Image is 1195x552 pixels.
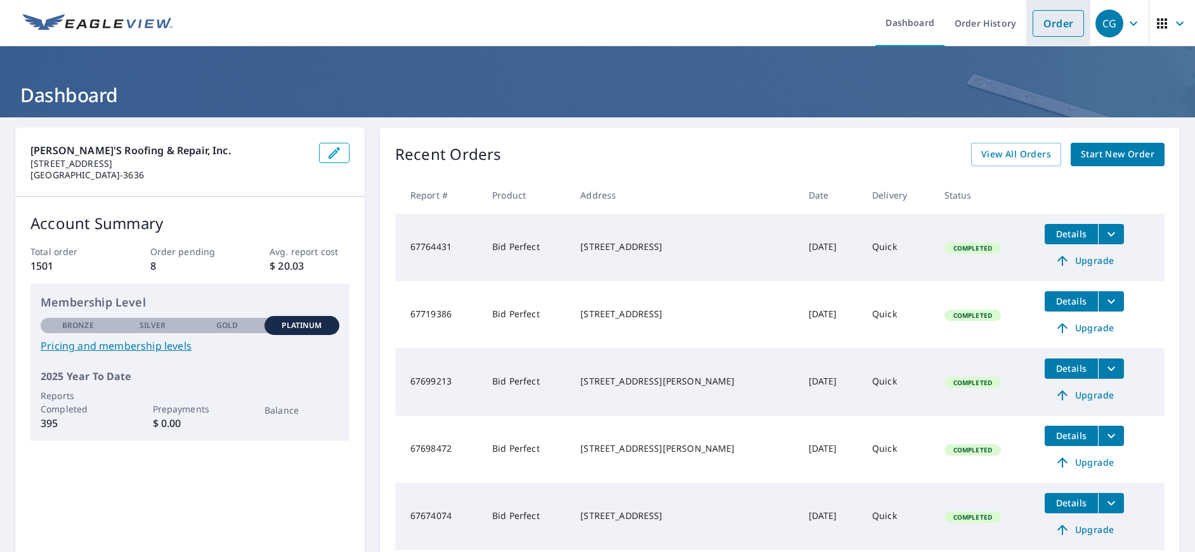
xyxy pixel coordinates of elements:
p: 8 [150,258,230,273]
button: detailsBtn-67764431 [1045,224,1098,244]
p: [PERSON_NAME]'s Roofing & Repair, Inc. [30,143,309,158]
p: Recent Orders [395,143,502,166]
p: $ 0.00 [153,416,228,431]
span: Upgrade [1052,388,1116,403]
td: [DATE] [799,281,862,348]
button: detailsBtn-67674074 [1045,493,1098,513]
p: $ 20.03 [270,258,349,273]
th: Report # [395,176,482,214]
button: filesDropdownBtn-67764431 [1098,224,1124,244]
p: Gold [216,320,238,331]
a: Upgrade [1045,318,1124,338]
span: Completed [946,513,1000,522]
td: [DATE] [799,214,862,281]
td: 67698472 [395,416,482,483]
td: Bid Perfect [482,416,570,483]
td: Bid Perfect [482,214,570,281]
p: Balance [264,404,339,417]
a: Upgrade [1045,520,1124,540]
div: CG [1095,10,1123,37]
div: [STREET_ADDRESS][PERSON_NAME] [580,375,788,388]
th: Product [482,176,570,214]
p: 395 [41,416,115,431]
p: [GEOGRAPHIC_DATA]-3636 [30,169,309,181]
a: View All Orders [971,143,1061,166]
td: Bid Perfect [482,348,570,416]
button: filesDropdownBtn-67699213 [1098,358,1124,379]
span: Completed [946,378,1000,387]
button: detailsBtn-67719386 [1045,291,1098,312]
td: Bid Perfect [482,483,570,550]
h1: Dashboard [15,82,1180,108]
th: Address [570,176,798,214]
p: Bronze [62,320,94,331]
span: Details [1052,430,1090,442]
span: Details [1052,497,1090,509]
p: Reports Completed [41,389,115,416]
button: detailsBtn-67699213 [1045,358,1098,379]
span: Details [1052,228,1090,240]
td: 67674074 [395,483,482,550]
p: [STREET_ADDRESS] [30,158,309,169]
button: filesDropdownBtn-67719386 [1098,291,1124,312]
p: Account Summary [30,212,349,235]
span: Upgrade [1052,320,1116,336]
span: Details [1052,362,1090,374]
td: Quick [862,281,934,348]
a: Start New Order [1071,143,1165,166]
p: Order pending [150,245,230,258]
img: EV Logo [23,14,173,33]
div: [STREET_ADDRESS] [580,308,788,320]
span: Upgrade [1052,455,1116,470]
td: Bid Perfect [482,281,570,348]
a: Upgrade [1045,452,1124,473]
p: Silver [140,320,166,331]
div: [STREET_ADDRESS] [580,509,788,522]
a: Order [1033,10,1084,37]
a: Pricing and membership levels [41,338,339,353]
button: filesDropdownBtn-67674074 [1098,493,1124,513]
span: View All Orders [981,147,1051,162]
p: Prepayments [153,402,228,416]
p: Total order [30,245,110,258]
p: 1501 [30,258,110,273]
span: Upgrade [1052,253,1116,268]
td: 67764431 [395,214,482,281]
span: Start New Order [1081,147,1154,162]
td: 67719386 [395,281,482,348]
div: [STREET_ADDRESS][PERSON_NAME] [580,442,788,455]
button: detailsBtn-67698472 [1045,426,1098,446]
p: 2025 Year To Date [41,369,339,384]
p: Platinum [282,320,322,331]
span: Completed [946,244,1000,253]
th: Status [934,176,1035,214]
td: Quick [862,416,934,483]
td: Quick [862,483,934,550]
td: 67699213 [395,348,482,416]
td: [DATE] [799,348,862,416]
span: Completed [946,445,1000,454]
span: Completed [946,311,1000,320]
td: Quick [862,214,934,281]
button: filesDropdownBtn-67698472 [1098,426,1124,446]
p: Membership Level [41,294,339,311]
td: Quick [862,348,934,416]
a: Upgrade [1045,251,1124,271]
span: Details [1052,295,1090,307]
td: [DATE] [799,483,862,550]
th: Delivery [862,176,934,214]
p: Avg. report cost [270,245,349,258]
span: Upgrade [1052,522,1116,537]
div: [STREET_ADDRESS] [580,240,788,253]
th: Date [799,176,862,214]
a: Upgrade [1045,385,1124,405]
td: [DATE] [799,416,862,483]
